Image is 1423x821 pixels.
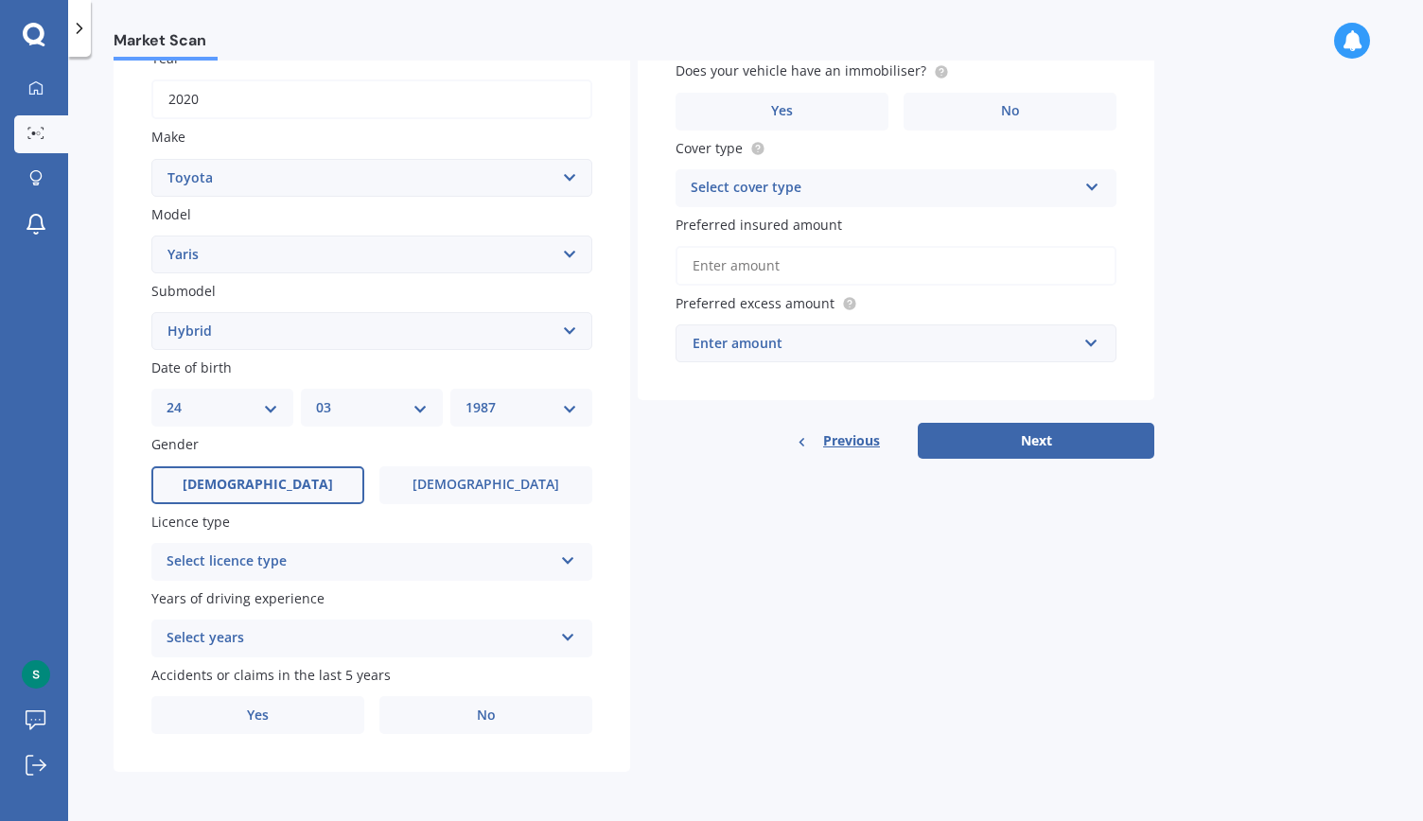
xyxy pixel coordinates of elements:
span: No [477,707,496,724]
div: Select cover type [691,177,1077,200]
span: Make [151,129,185,147]
span: [DEMOGRAPHIC_DATA] [183,477,333,493]
span: Previous [823,427,880,455]
span: Gender [151,436,199,454]
span: Preferred excess amount [676,294,834,312]
input: YYYY [151,79,592,119]
div: Select licence type [167,550,553,573]
span: Model [151,205,191,223]
div: Select years [167,627,553,650]
span: Years of driving experience [151,589,325,607]
button: Next [918,423,1154,459]
span: Market Scan [114,31,218,57]
span: [DEMOGRAPHIC_DATA] [413,477,559,493]
span: Date of birth [151,358,232,376]
span: Yes [771,103,793,119]
span: Yes [247,707,269,724]
span: Cover type [676,139,743,157]
span: Licence type [151,513,230,531]
span: Preferred insured amount [676,216,842,234]
span: No [1001,103,1020,119]
span: Does your vehicle have an immobiliser? [676,62,926,80]
img: ACg8ocIxxVdMAjtKn5xmZ59ZuTXFYTdYWHxfKUyivohVDvVmQOloZQ=s96-c [22,660,50,689]
div: Enter amount [693,333,1077,354]
span: Submodel [151,282,216,300]
input: Enter amount [676,246,1116,286]
span: Accidents or claims in the last 5 years [151,666,391,684]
